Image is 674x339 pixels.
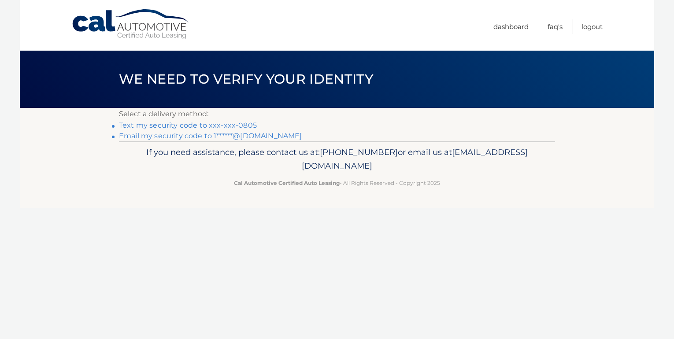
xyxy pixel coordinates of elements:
[320,147,398,157] span: [PHONE_NUMBER]
[493,19,529,34] a: Dashboard
[125,145,549,173] p: If you need assistance, please contact us at: or email us at
[548,19,563,34] a: FAQ's
[581,19,603,34] a: Logout
[119,71,373,87] span: We need to verify your identity
[71,9,190,40] a: Cal Automotive
[119,132,302,140] a: Email my security code to 1******@[DOMAIN_NAME]
[234,180,340,186] strong: Cal Automotive Certified Auto Leasing
[119,121,257,129] a: Text my security code to xxx-xxx-0805
[119,108,555,120] p: Select a delivery method:
[125,178,549,188] p: - All Rights Reserved - Copyright 2025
